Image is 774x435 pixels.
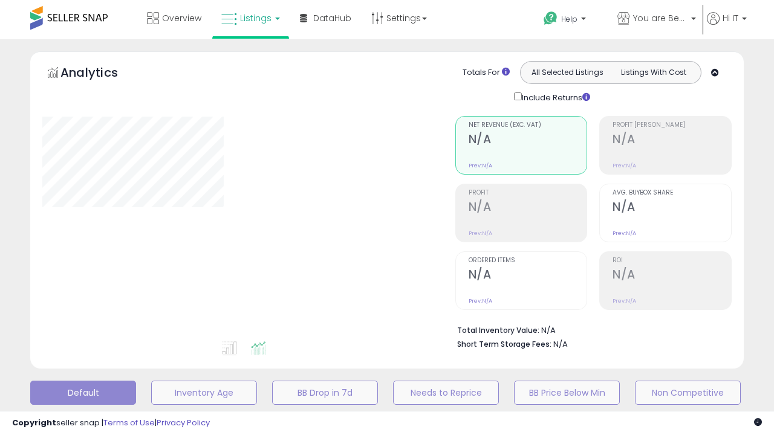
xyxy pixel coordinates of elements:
[457,339,551,349] b: Short Term Storage Fees:
[12,417,210,429] div: seller snap | |
[469,257,587,264] span: Ordered Items
[469,122,587,129] span: Net Revenue (Exc. VAT)
[613,297,636,304] small: Prev: N/A
[613,200,731,216] h2: N/A
[151,381,257,405] button: Inventory Age
[162,12,201,24] span: Overview
[723,12,738,24] span: Hi IT
[469,200,587,216] h2: N/A
[272,381,378,405] button: BB Drop in 7d
[505,90,605,104] div: Include Returns
[707,12,747,39] a: Hi IT
[463,67,510,79] div: Totals For
[469,190,587,196] span: Profit
[469,297,492,304] small: Prev: N/A
[613,257,731,264] span: ROI
[60,64,141,84] h5: Analytics
[393,381,499,405] button: Needs to Reprice
[457,322,723,337] li: N/A
[613,162,636,169] small: Prev: N/A
[313,12,351,24] span: DataHub
[610,65,697,80] button: Listings With Cost
[157,417,210,428] a: Privacy Policy
[30,381,136,405] button: Default
[12,417,56,428] strong: Copyright
[613,268,731,284] h2: N/A
[561,14,577,24] span: Help
[534,2,607,39] a: Help
[553,338,568,350] span: N/A
[469,162,492,169] small: Prev: N/A
[613,132,731,149] h2: N/A
[469,132,587,149] h2: N/A
[543,11,558,26] i: Get Help
[635,381,741,405] button: Non Competitive
[524,65,611,80] button: All Selected Listings
[103,417,155,428] a: Terms of Use
[613,230,636,237] small: Prev: N/A
[240,12,272,24] span: Listings
[469,268,587,284] h2: N/A
[613,122,731,129] span: Profit [PERSON_NAME]
[633,12,688,24] span: You are Beautiful ([GEOGRAPHIC_DATA])
[457,325,539,335] b: Total Inventory Value:
[514,381,620,405] button: BB Price Below Min
[613,190,731,196] span: Avg. Buybox Share
[469,230,492,237] small: Prev: N/A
